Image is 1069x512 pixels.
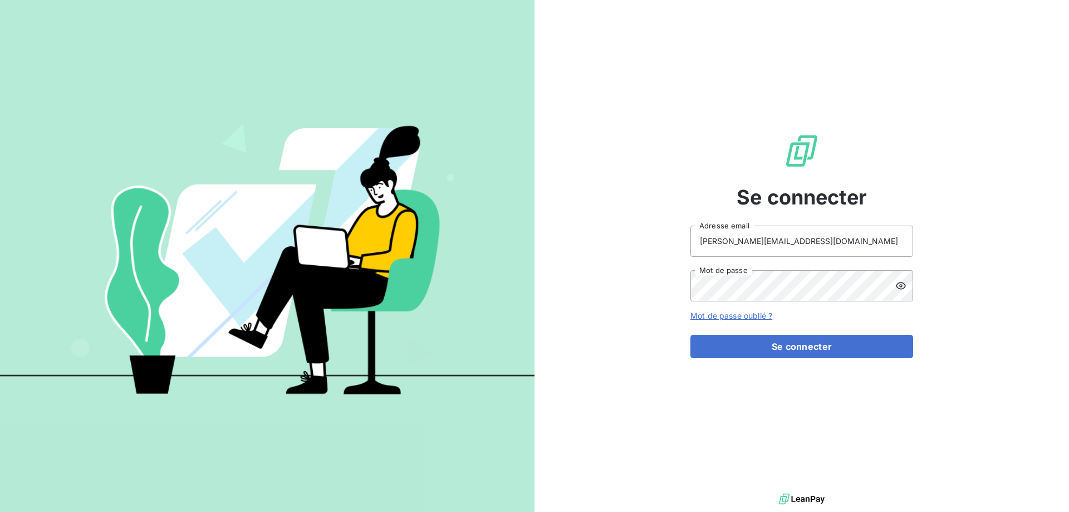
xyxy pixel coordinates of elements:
[737,182,867,212] span: Se connecter
[784,133,820,169] img: Logo LeanPay
[690,226,913,257] input: placeholder
[779,491,825,508] img: logo
[690,311,772,320] a: Mot de passe oublié ?
[690,335,913,358] button: Se connecter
